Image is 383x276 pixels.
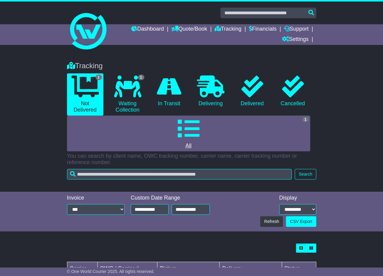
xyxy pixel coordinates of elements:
[109,73,146,116] a: 1 Waiting Collection
[295,169,316,180] button: Search
[279,195,316,201] div: Display
[131,24,164,35] a: Dashboard
[220,262,282,275] td: Delivery
[193,73,229,109] a: Delivering
[171,24,207,35] a: Quote/Book
[96,75,102,80] span: 1
[67,153,316,166] p: You can search by client name, OWC tracking number, carrier name, carrier tracking number or refe...
[302,117,309,122] span: 1
[67,116,310,151] a: 1 All
[67,262,97,275] td: Carrier
[260,216,283,227] button: Refresh
[235,73,270,109] a: Delivered
[67,195,125,201] div: Invoice
[131,195,210,201] div: Custom Date Range
[282,262,316,275] td: Status
[282,35,309,45] a: Settings
[284,24,309,35] a: Support
[286,216,316,227] a: CSV Export
[67,73,103,116] a: 1 Not Delivered
[67,269,155,274] span: © One World Courier 2025. All rights reserved.
[215,24,241,35] a: Tracking
[276,73,310,109] a: Cancelled
[97,262,157,275] td: OWC / Carrier #
[249,24,277,35] a: Financials
[157,262,220,275] td: Pickup
[138,75,144,80] span: 1
[64,62,319,70] div: Tracking
[152,73,186,109] a: In Transit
